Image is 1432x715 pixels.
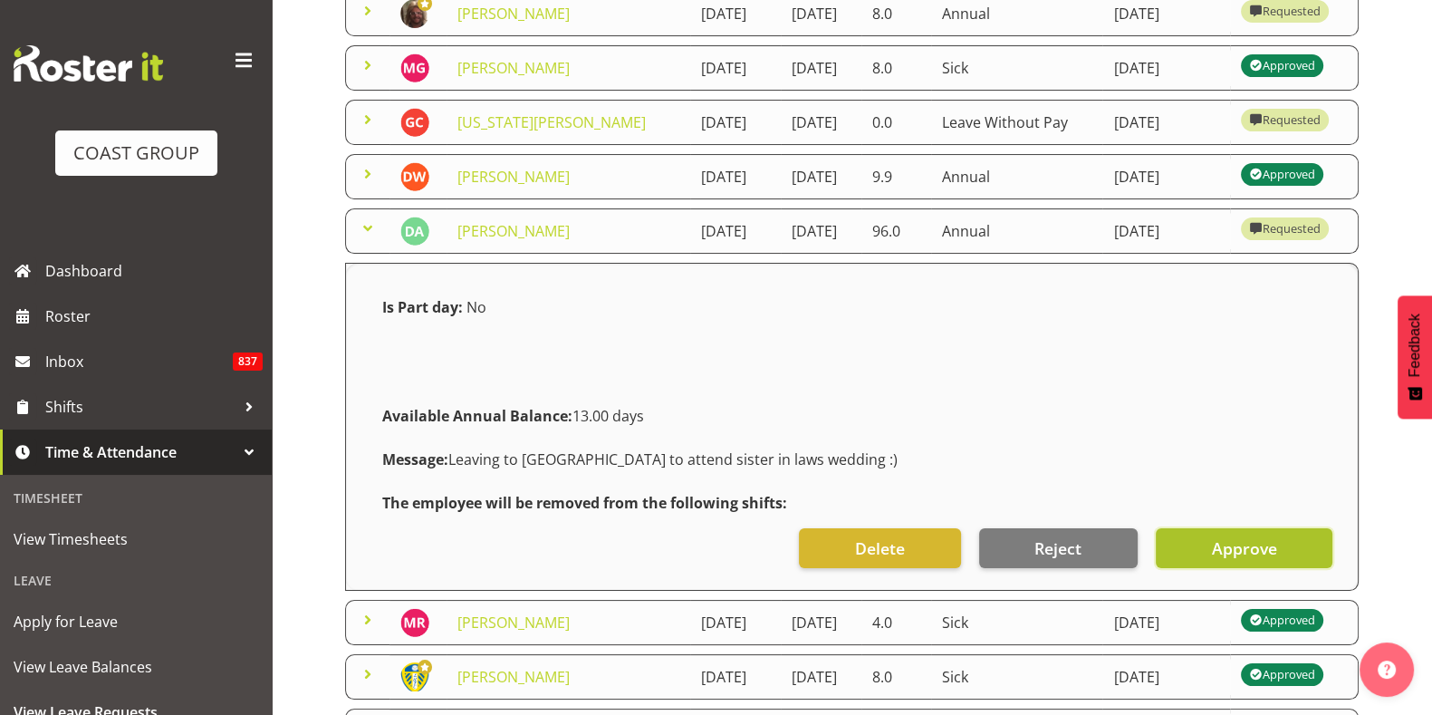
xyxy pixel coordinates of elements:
[861,154,932,199] td: 9.9
[5,517,267,562] a: View Timesheets
[1249,163,1314,185] div: Approved
[1034,536,1081,560] span: Reject
[371,394,1332,438] div: 13.00 days
[382,406,572,426] strong: Available Annual Balance:
[466,297,486,317] span: No
[5,644,267,690] a: View Leave Balances
[931,100,1102,145] td: Leave Without Pay
[1249,54,1314,76] div: Approved
[400,217,429,246] img: daniel-an1132.jpg
[861,600,932,645] td: 4.0
[855,536,905,560] span: Delete
[457,112,646,132] a: [US_STATE][PERSON_NAME]
[1211,536,1276,560] span: Approve
[781,100,861,145] td: [DATE]
[690,208,781,254] td: [DATE]
[400,662,429,691] img: kelly-butterill2f38e4a8002229d690527b448ac08cee.png
[400,108,429,137] img: georgia-costain9019.jpg
[1407,314,1423,377] span: Feedback
[861,208,932,254] td: 96.0
[1398,295,1432,419] button: Feedback - Show survey
[457,167,570,187] a: [PERSON_NAME]
[861,654,932,700] td: 8.0
[781,600,861,645] td: [DATE]
[690,100,781,145] td: [DATE]
[5,562,267,599] div: Leave
[233,353,263,371] span: 837
[457,221,570,241] a: [PERSON_NAME]
[382,493,787,513] strong: The employee will be removed from the following shifts:
[14,45,163,82] img: Rosterit website logo
[45,257,263,285] span: Dashboard
[400,53,429,82] img: martin-gorzeman9478.jpg
[690,654,781,700] td: [DATE]
[931,654,1102,700] td: Sick
[5,599,267,644] a: Apply for Leave
[861,45,932,91] td: 8.0
[14,526,258,553] span: View Timesheets
[931,208,1102,254] td: Annual
[781,154,861,199] td: [DATE]
[457,58,570,78] a: [PERSON_NAME]
[781,45,861,91] td: [DATE]
[382,449,448,469] strong: Message:
[45,303,263,330] span: Roster
[457,613,570,633] a: [PERSON_NAME]
[382,297,463,317] strong: Is Part day:
[45,393,235,420] span: Shifts
[1102,600,1229,645] td: [DATE]
[931,600,1102,645] td: Sick
[1102,154,1229,199] td: [DATE]
[1249,663,1314,685] div: Approved
[690,45,781,91] td: [DATE]
[690,154,781,199] td: [DATE]
[690,600,781,645] td: [DATE]
[400,608,429,637] img: mathew-rolle10807.jpg
[45,439,235,466] span: Time & Attendance
[781,654,861,700] td: [DATE]
[931,154,1102,199] td: Annual
[45,348,233,375] span: Inbox
[799,528,960,568] button: Delete
[931,45,1102,91] td: Sick
[5,479,267,517] div: Timesheet
[1102,654,1229,700] td: [DATE]
[1249,609,1314,631] div: Approved
[1378,661,1396,679] img: help-xxl-2.png
[781,208,861,254] td: [DATE]
[979,528,1138,568] button: Reject
[1156,528,1332,568] button: Approve
[1249,109,1320,130] div: Requested
[400,162,429,191] img: david-wiseman11371.jpg
[457,4,570,24] a: [PERSON_NAME]
[73,140,199,167] div: COAST GROUP
[1102,100,1229,145] td: [DATE]
[861,100,932,145] td: 0.0
[1102,208,1229,254] td: [DATE]
[371,438,1332,481] div: Leaving to [GEOGRAPHIC_DATA] to attend sister in laws wedding :)
[1249,217,1320,239] div: Requested
[457,667,570,687] a: [PERSON_NAME]
[14,653,258,681] span: View Leave Balances
[14,608,258,635] span: Apply for Leave
[1102,45,1229,91] td: [DATE]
